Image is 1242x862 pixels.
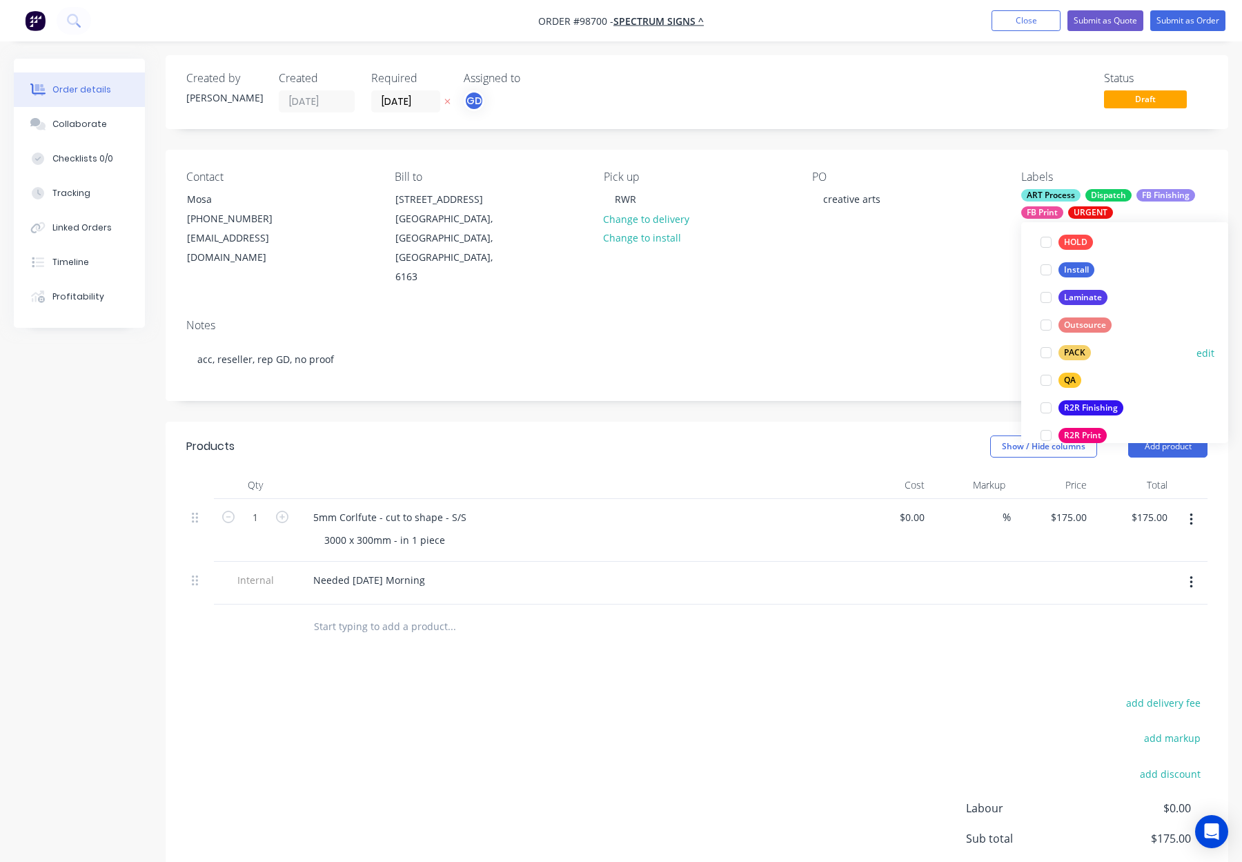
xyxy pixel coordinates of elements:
[175,189,313,268] div: Mosa[PHONE_NUMBER][EMAIL_ADDRESS][DOMAIN_NAME]
[395,190,510,209] div: [STREET_ADDRESS]
[538,14,613,28] span: Order #98700 -
[604,170,790,184] div: Pick up
[1011,471,1092,499] div: Price
[52,222,112,234] div: Linked Orders
[1132,764,1207,783] button: add discount
[1035,288,1113,307] button: Laminate
[849,471,930,499] div: Cost
[371,72,447,85] div: Required
[1058,400,1123,415] div: R2R Finishing
[14,245,145,280] button: Timeline
[1021,170,1207,184] div: Labels
[313,530,456,550] div: 3000 x 300mm - in 1 piece
[464,72,602,85] div: Assigned to
[1035,371,1087,390] button: QA
[1089,800,1191,816] span: $0.00
[596,209,697,228] button: Change to delivery
[52,153,113,165] div: Checklists 0/0
[384,189,522,287] div: [STREET_ADDRESS][GEOGRAPHIC_DATA], [GEOGRAPHIC_DATA], [GEOGRAPHIC_DATA], 6163
[14,176,145,210] button: Tracking
[1058,428,1107,443] div: R2R Print
[52,118,107,130] div: Collaborate
[1136,729,1207,747] button: add markup
[1035,260,1100,280] button: Install
[25,10,46,31] img: Factory
[1104,90,1187,108] span: Draft
[187,190,302,209] div: Mosa
[1058,373,1081,388] div: QA
[52,291,104,303] div: Profitability
[1089,830,1191,847] span: $175.00
[1118,694,1207,712] button: add delivery fee
[313,613,589,640] input: Start typing to add a product...
[14,141,145,176] button: Checklists 0/0
[186,319,1207,332] div: Notes
[219,573,291,587] span: Internal
[613,14,704,28] a: SPECTRUM SIGNS ^
[14,72,145,107] button: Order details
[1128,435,1207,458] button: Add product
[1058,317,1112,333] div: Outsource
[52,84,111,96] div: Order details
[395,209,510,286] div: [GEOGRAPHIC_DATA], [GEOGRAPHIC_DATA], [GEOGRAPHIC_DATA], 6163
[186,170,373,184] div: Contact
[464,90,484,111] button: GD
[186,438,235,455] div: Products
[966,830,1089,847] span: Sub total
[990,435,1097,458] button: Show / Hide columns
[1058,290,1107,305] div: Laminate
[1003,509,1011,525] span: %
[812,170,998,184] div: PO
[1058,345,1091,360] div: PACK
[186,72,262,85] div: Created by
[214,471,297,499] div: Qty
[52,187,90,199] div: Tracking
[187,209,302,228] div: [PHONE_NUMBER]
[1035,233,1098,252] button: HOLD
[1136,189,1195,202] div: FB Finishing
[1195,815,1228,848] div: Open Intercom Messenger
[930,471,1012,499] div: Markup
[1058,262,1094,277] div: Install
[1085,189,1132,202] div: Dispatch
[52,256,89,268] div: Timeline
[279,72,355,85] div: Created
[14,107,145,141] button: Collaborate
[1035,398,1129,418] button: R2R Finishing
[1021,206,1063,219] div: FB Print
[1068,206,1113,219] div: URGENT
[1196,346,1214,360] button: edit
[1021,189,1081,202] div: ART Process
[1150,10,1225,31] button: Submit as Order
[14,280,145,314] button: Profitability
[1035,426,1112,445] button: R2R Print
[186,338,1207,380] div: acc, reseller, rep GD, no proof
[186,90,262,105] div: [PERSON_NAME]
[992,10,1061,31] button: Close
[1035,315,1117,335] button: Outsource
[1058,235,1093,250] div: HOLD
[395,170,581,184] div: Bill to
[604,189,647,209] div: RWR
[1092,471,1174,499] div: Total
[187,228,302,267] div: [EMAIL_ADDRESS][DOMAIN_NAME]
[14,210,145,245] button: Linked Orders
[302,570,436,590] div: Needed [DATE] Morning
[966,800,1089,816] span: Labour
[1035,343,1096,362] button: PACK
[1104,72,1207,85] div: Status
[302,507,477,527] div: 5mm Corlfute - cut to shape - S/S
[1067,10,1143,31] button: Submit as Quote
[812,189,891,209] div: creative arts
[596,228,689,247] button: Change to install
